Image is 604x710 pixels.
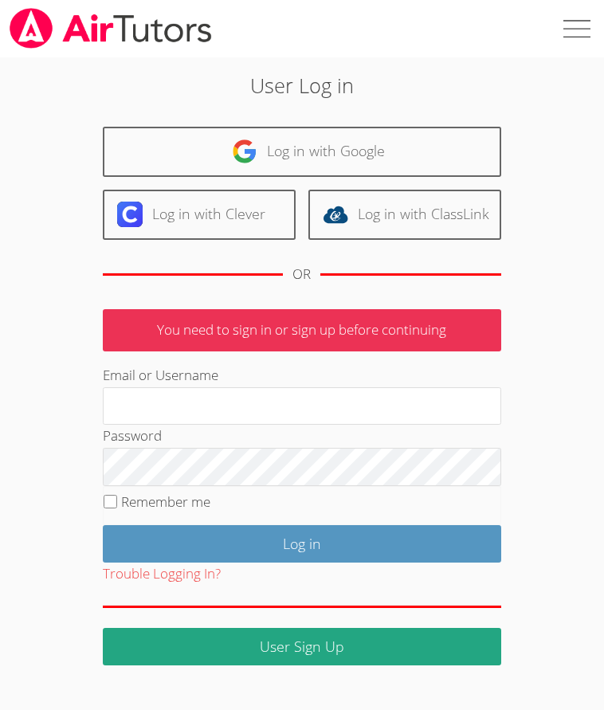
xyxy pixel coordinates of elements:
label: Email or Username [103,366,218,384]
a: Log in with Clever [103,190,296,240]
label: Remember me [121,492,210,511]
button: Trouble Logging In? [103,563,221,586]
a: Log in with Google [103,127,501,177]
img: google-logo-50288ca7cdecda66e5e0955fdab243c47b7ad437acaf1139b6f446037453330a.svg [232,139,257,164]
img: airtutors_banner-c4298cdbf04f3fff15de1276eac7730deb9818008684d7c2e4769d2f7ddbe033.png [8,8,214,49]
div: OR [292,263,311,286]
img: clever-logo-6eab21bc6e7a338710f1a6ff85c0baf02591cd810cc4098c63d3a4b26e2feb20.svg [117,202,143,227]
input: Log in [103,525,501,563]
a: Log in with ClassLink [308,190,501,240]
img: classlink-logo-d6bb404cc1216ec64c9a2012d9dc4662098be43eaf13dc465df04b49fa7ab582.svg [323,202,348,227]
p: You need to sign in or sign up before continuing [103,309,501,351]
label: Password [103,426,162,445]
h2: User Log in [84,70,520,100]
a: User Sign Up [103,628,501,665]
